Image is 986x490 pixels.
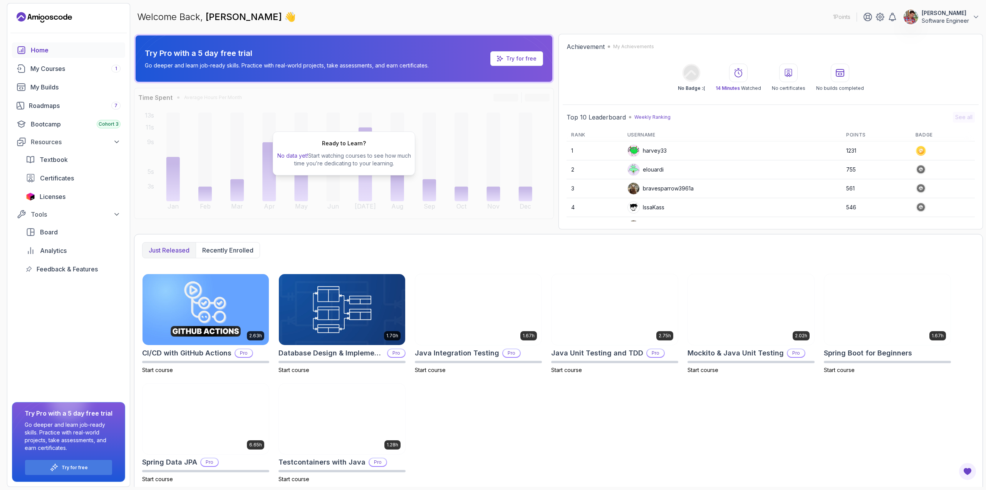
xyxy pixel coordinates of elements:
[816,85,864,91] p: No builds completed
[277,152,308,159] span: No data yet!
[31,120,121,129] div: Bootcamp
[149,246,189,255] p: Just released
[552,274,678,345] img: Java Unit Testing and TDD card
[932,333,944,339] p: 1.67h
[30,64,121,73] div: My Courses
[142,457,197,468] h2: Spring Data JPA
[567,160,622,179] td: 2
[490,51,543,66] a: Try for free
[99,121,119,127] span: Cohort 3
[278,457,366,468] h2: Testcontainers with Java
[21,189,125,204] a: licenses
[795,333,807,339] p: 2.02h
[772,85,805,91] p: No certificates
[842,179,911,198] td: 561
[31,210,121,219] div: Tools
[21,170,125,186] a: certificates
[551,348,643,359] h2: Java Unit Testing and TDD
[824,274,951,345] img: Spring Boot for Beginners card
[31,137,121,146] div: Resources
[201,458,218,466] p: Pro
[551,367,582,373] span: Start course
[567,217,622,236] td: 5
[12,116,125,132] a: bootcamp
[249,442,262,448] p: 6.65h
[716,85,761,91] p: Watched
[278,274,406,374] a: Database Design & Implementation card1.70hDatabase Design & ImplementationProStart course
[284,11,296,23] span: 👋
[40,155,68,164] span: Textbook
[659,333,671,339] p: 2.75h
[627,145,667,157] div: harvey33
[628,183,639,194] img: user profile image
[688,367,718,373] span: Start course
[842,141,911,160] td: 1231
[143,242,196,258] button: Just released
[279,384,405,455] img: Testcontainers with Java card
[387,442,398,448] p: 1.28h
[12,61,125,76] a: courses
[567,129,622,141] th: Rank
[415,367,446,373] span: Start course
[21,224,125,240] a: board
[386,333,398,339] p: 1.70h
[21,152,125,167] a: textbook
[628,202,639,213] img: user profile image
[276,152,412,167] p: Start watching courses to see how much time you’re dedicating to your learning.
[842,160,911,179] td: 755
[17,11,72,24] a: Landing page
[25,421,112,452] p: Go deeper and learn job-ready skills. Practice with real-world projects, take assessments, and ea...
[567,198,622,217] td: 4
[388,349,405,357] p: Pro
[922,9,969,17] p: [PERSON_NAME]
[31,45,121,55] div: Home
[137,11,296,23] p: Welcome Back,
[678,85,705,91] p: No Badge :(
[145,48,429,59] p: Try Pro with a 5 day free trial
[12,207,125,221] button: Tools
[12,42,125,58] a: home
[114,103,117,109] span: 7
[26,193,35,200] img: jetbrains icon
[37,264,98,274] span: Feedback & Features
[567,141,622,160] td: 1
[634,114,671,120] p: Weekly Ranking
[567,113,626,122] h2: Top 10 Leaderboard
[25,460,112,475] button: Try for free
[523,333,535,339] p: 1.67h
[842,198,911,217] td: 546
[278,476,309,482] span: Start course
[142,348,231,359] h2: CI/CD with GitHub Actions
[145,62,429,69] p: Go deeper and learn job-ready skills. Practice with real-world projects, take assessments, and ea...
[29,101,121,110] div: Roadmaps
[202,246,253,255] p: Recently enrolled
[842,217,911,236] td: 413
[623,129,842,141] th: Username
[40,173,74,183] span: Certificates
[415,274,542,374] a: Java Integration Testing card1.67hJava Integration TestingProStart course
[143,384,269,455] img: Spring Data JPA card
[503,349,520,357] p: Pro
[551,274,678,374] a: Java Unit Testing and TDD card2.75hJava Unit Testing and TDDProStart course
[958,462,977,481] button: Open Feedback Button
[922,17,969,25] p: Software Engineer
[506,55,537,62] a: Try for free
[62,465,88,471] a: Try for free
[40,246,67,255] span: Analytics
[613,44,654,50] p: My Achievements
[369,458,386,466] p: Pro
[647,349,664,357] p: Pro
[142,383,269,483] a: Spring Data JPA card6.65hSpring Data JPAProStart course
[30,83,121,92] div: My Builds
[12,135,125,149] button: Resources
[567,42,605,51] h2: Achievement
[196,242,260,258] button: Recently enrolled
[904,10,918,24] img: user profile image
[21,243,125,258] a: analytics
[716,85,740,91] span: 14 Minutes
[903,9,980,25] button: user profile image[PERSON_NAME]Software Engineer
[627,220,707,232] div: fiercehummingbirdb9500
[688,348,784,359] h2: Mockito & Java Unit Testing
